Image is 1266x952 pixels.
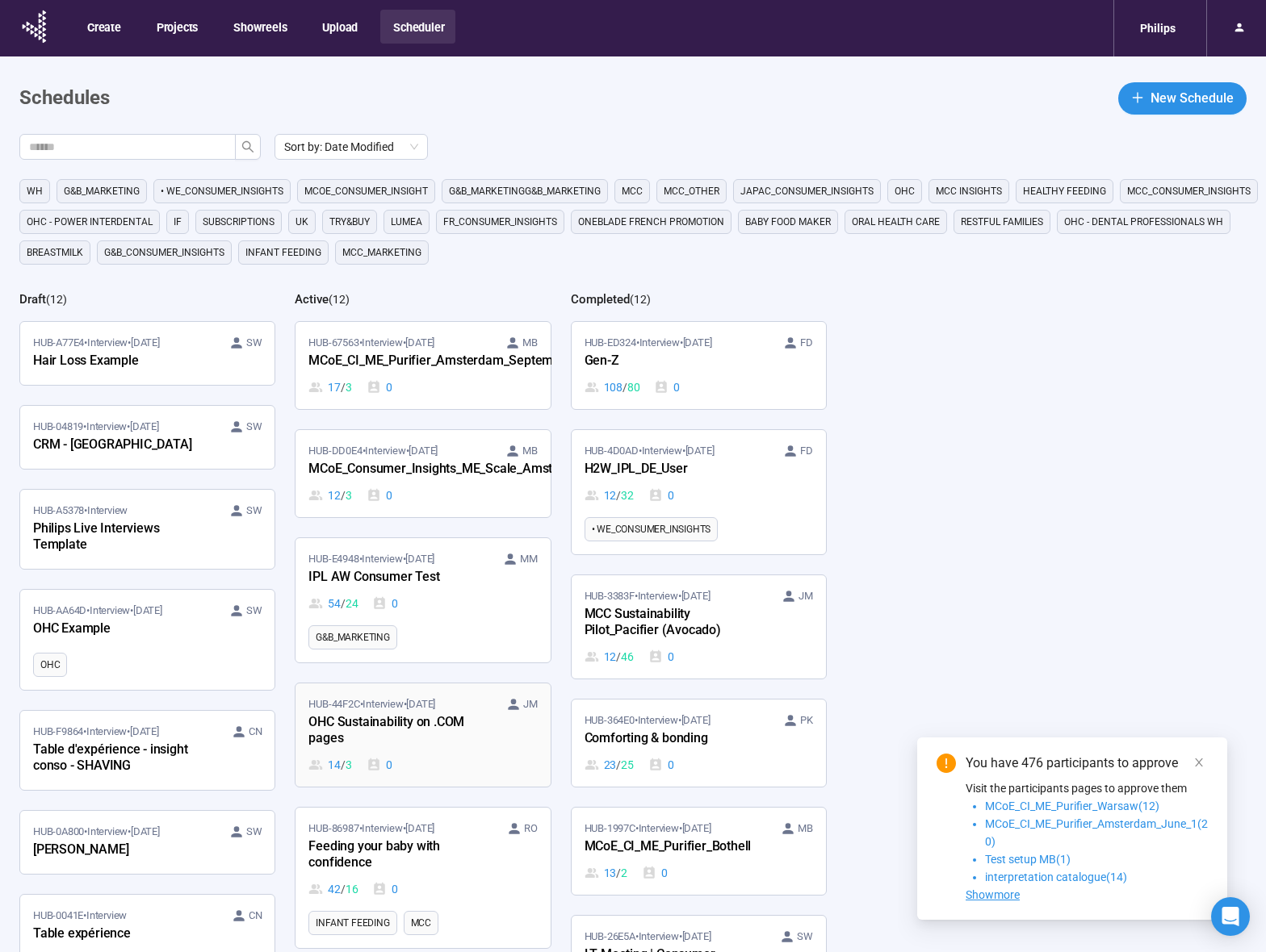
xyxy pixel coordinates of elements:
[308,837,486,874] div: Feeding your baby with confidence
[308,443,438,459] span: HUB-DD0E4 • Interview •
[174,214,182,230] span: IF
[246,503,262,519] span: SW
[144,10,209,44] button: Projects
[585,604,762,641] div: MCC Sustainability Pilot_Pacifier (Avocado)
[296,808,550,948] a: HUB-86987•Interview•[DATE] ROFeeding your baby with confidence42 / 160Infant FeedingMCC
[621,486,634,504] span: 32
[745,214,831,230] span: Baby food maker
[19,292,46,307] h2: Draft
[161,183,283,199] span: • WE_CONSUMER_INSIGHTS
[33,740,211,777] div: Table d'expérience - insight conso - SHAVING
[33,419,159,435] span: HUB-04819 • Interview •
[380,10,455,44] button: Scheduler
[985,871,1127,883] span: interpretation catalogue(14)
[372,880,398,898] div: 0
[683,336,712,349] time: [DATE]
[585,864,627,882] div: 13
[520,551,538,567] span: MM
[572,322,826,409] a: HUB-ED324•Interview•[DATE] FDGen-Z108 / 800
[966,888,1020,901] span: Showmore
[585,335,712,351] span: HUB-ED324 • Interview •
[406,698,435,710] time: [DATE]
[585,729,762,749] div: Comforting & bonding
[133,604,162,616] time: [DATE]
[27,214,153,230] span: OHC - Power Interdental
[316,629,389,645] span: G&B_MARKETING
[654,378,680,396] div: 0
[961,214,1043,230] span: Restful Families
[20,811,275,874] a: HUB-0A800•Interview•[DATE] SW[PERSON_NAME]
[295,292,329,307] h2: Active
[936,183,1002,199] span: MCC Insights
[367,486,392,504] div: 0
[648,486,674,504] div: 0
[966,779,1208,797] p: Visit the participants pages to approve them
[33,619,211,640] div: OHC Example
[346,378,352,396] span: 3
[296,683,550,787] a: HUB-44F2C•Interview•[DATE] JMOHC Sustainability on .COM pages14 / 30
[664,183,719,199] span: MCC_other
[33,908,127,924] span: HUB-0041E • Interview
[1064,214,1223,230] span: OHC - DENTAL PROFESSIONALS WH
[630,293,651,306] span: ( 12 )
[524,820,538,837] span: RO
[622,183,643,199] span: MCC
[308,880,358,898] div: 42
[341,486,346,504] span: /
[241,140,254,153] span: search
[522,443,538,459] span: MB
[648,648,674,666] div: 0
[372,595,398,612] div: 0
[449,183,601,199] span: G&B_MARKETINGG&B_MARKETING
[571,292,630,307] h2: Completed
[616,864,621,882] span: /
[985,853,1071,866] span: Test setup MB(1)
[33,351,211,372] div: Hair Loss Example
[130,420,159,432] time: [DATE]
[681,714,711,726] time: [DATE]
[800,712,813,729] span: PK
[40,657,60,673] span: OHC
[220,10,298,44] button: Showreels
[616,648,621,666] span: /
[985,817,1208,848] span: MCoE_CI_ME_Purifier_Amsterdam_June_1(20)
[405,822,434,834] time: [DATE]
[648,756,674,774] div: 0
[33,603,162,619] span: HUB-AA64D • Interview •
[308,595,358,612] div: 54
[246,419,262,435] span: SW
[245,244,321,261] span: Infant Feeding
[585,443,715,459] span: HUB-4D0AD • Interview •
[585,712,711,729] span: HUB-364E0 • Interview •
[296,214,308,230] span: UK
[572,699,826,787] a: HUB-364E0•Interview•[DATE] PKComforting & bonding23 / 250
[895,183,915,199] span: OHC
[443,214,557,230] span: FR_CONSUMER_INSIGHTS
[296,322,550,409] a: HUB-67563•Interview•[DATE] MBMCoE_CI_ME_Purifier_Amsterdam_September17 / 30
[64,183,140,199] span: G&B_MARKETING
[308,551,434,567] span: HUB-E4948 • Interview •
[246,335,262,351] span: SW
[367,378,392,396] div: 0
[682,930,711,942] time: [DATE]
[572,575,826,679] a: HUB-3383F•Interview•[DATE] JMMCC Sustainability Pilot_Pacifier (Avocado)12 / 460
[308,486,351,504] div: 12
[616,486,621,504] span: /
[19,83,110,114] h1: Schedules
[304,183,428,199] span: MCoE_Consumer_Insight
[585,648,634,666] div: 12
[308,335,434,351] span: HUB-67563 • Interview •
[800,335,813,351] span: FD
[621,864,627,882] span: 2
[296,538,550,662] a: HUB-E4948•Interview•[DATE] MMIPL AW Consumer Test54 / 240G&B_MARKETING
[585,588,711,604] span: HUB-3383F • Interview •
[685,445,715,457] time: [DATE]
[20,406,275,469] a: HUB-04819•Interview•[DATE] SWCRM - [GEOGRAPHIC_DATA]
[966,754,1208,773] div: You have 476 participants to approve
[308,378,351,396] div: 17
[308,351,486,372] div: MCoE_CI_ME_Purifier_Amsterdam_September
[411,915,431,931] span: MCC
[27,244,83,261] span: Breastmilk
[852,214,940,230] span: Oral Health Care
[585,837,762,858] div: MCoE_CI_ME_Purifier_Bothell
